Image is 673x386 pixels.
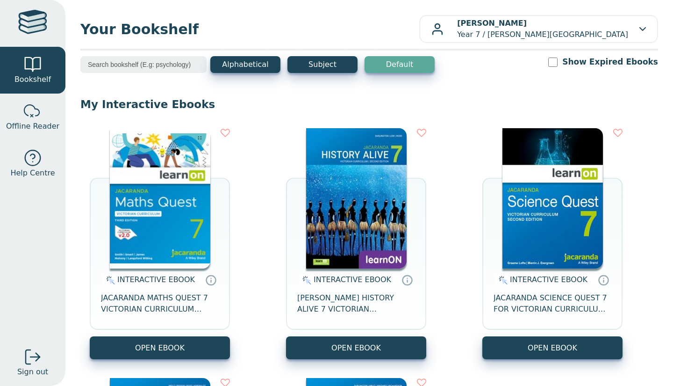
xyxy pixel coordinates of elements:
[101,292,219,315] span: JACARANDA MATHS QUEST 7 VICTORIAN CURRICULUM LEARNON EBOOK 3E
[419,15,658,43] button: [PERSON_NAME]Year 7 / [PERSON_NAME][GEOGRAPHIC_DATA]
[103,275,115,286] img: interactive.svg
[17,366,48,378] span: Sign out
[117,275,195,284] span: INTERACTIVE EBOOK
[598,274,609,285] a: Interactive eBooks are accessed online via the publisher’s portal. They contain interactive resou...
[314,275,391,284] span: INTERACTIVE EBOOK
[6,121,59,132] span: Offline Reader
[80,19,419,40] span: Your Bookshelf
[14,74,51,85] span: Bookshelf
[482,336,623,359] button: OPEN EBOOK
[210,56,280,73] button: Alphabetical
[502,128,603,269] img: 329c5ec2-5188-ea11-a992-0272d098c78b.jpg
[496,275,508,286] img: interactive.svg
[205,274,216,285] a: Interactive eBooks are accessed online via the publisher’s portal. They contain interactive resou...
[90,336,230,359] button: OPEN EBOOK
[306,128,407,269] img: d4781fba-7f91-e911-a97e-0272d098c78b.jpg
[80,56,207,73] input: Search bookshelf (E.g: psychology)
[80,97,658,111] p: My Interactive Ebooks
[286,336,426,359] button: OPEN EBOOK
[110,128,210,269] img: b87b3e28-4171-4aeb-a345-7fa4fe4e6e25.jpg
[510,275,587,284] span: INTERACTIVE EBOOK
[494,292,611,315] span: JACARANDA SCIENCE QUEST 7 FOR VICTORIAN CURRICULUM LEARNON 2E EBOOK
[297,292,415,315] span: [PERSON_NAME] HISTORY ALIVE 7 VICTORIAN CURRICULUM LEARNON EBOOK 2E
[10,168,55,179] span: Help Centre
[401,274,413,285] a: Interactive eBooks are accessed online via the publisher’s portal. They contain interactive resou...
[365,56,435,73] button: Default
[562,56,658,68] label: Show Expired Ebooks
[457,19,527,28] b: [PERSON_NAME]
[457,18,628,40] p: Year 7 / [PERSON_NAME][GEOGRAPHIC_DATA]
[300,275,311,286] img: interactive.svg
[287,56,358,73] button: Subject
